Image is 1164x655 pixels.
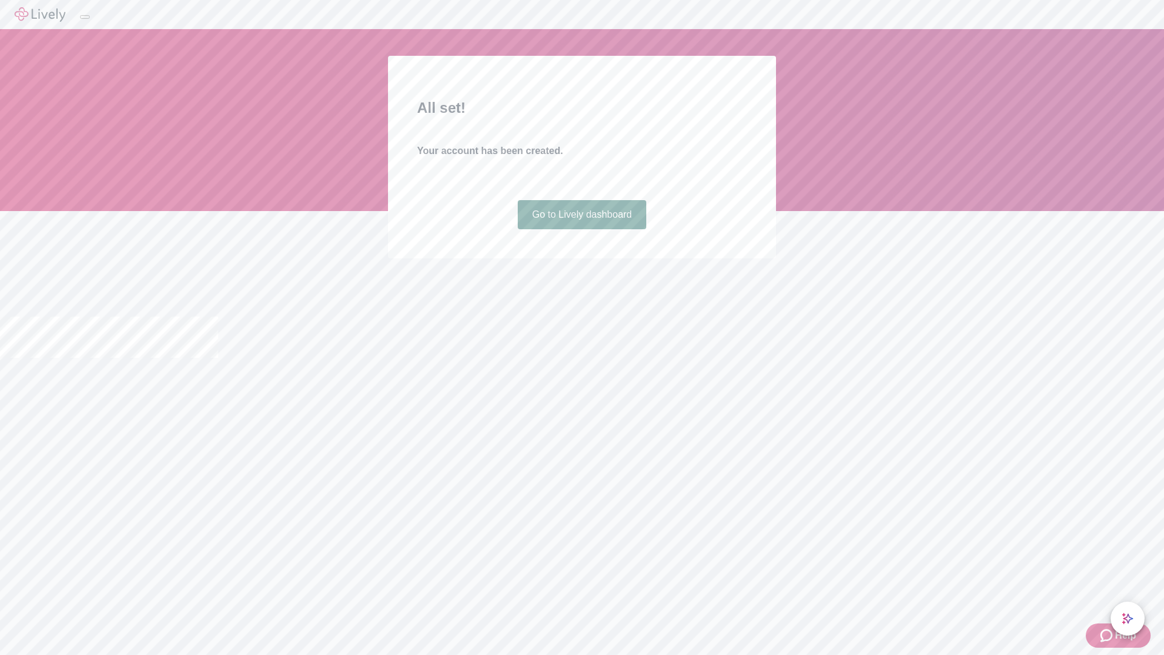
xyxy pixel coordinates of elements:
[518,200,647,229] a: Go to Lively dashboard
[80,15,90,19] button: Log out
[1086,623,1151,648] button: Zendesk support iconHelp
[1115,628,1136,643] span: Help
[1122,613,1134,625] svg: Lively AI Assistant
[1100,628,1115,643] svg: Zendesk support icon
[1111,602,1145,636] button: chat
[417,144,747,158] h4: Your account has been created.
[15,7,65,22] img: Lively
[417,97,747,119] h2: All set!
